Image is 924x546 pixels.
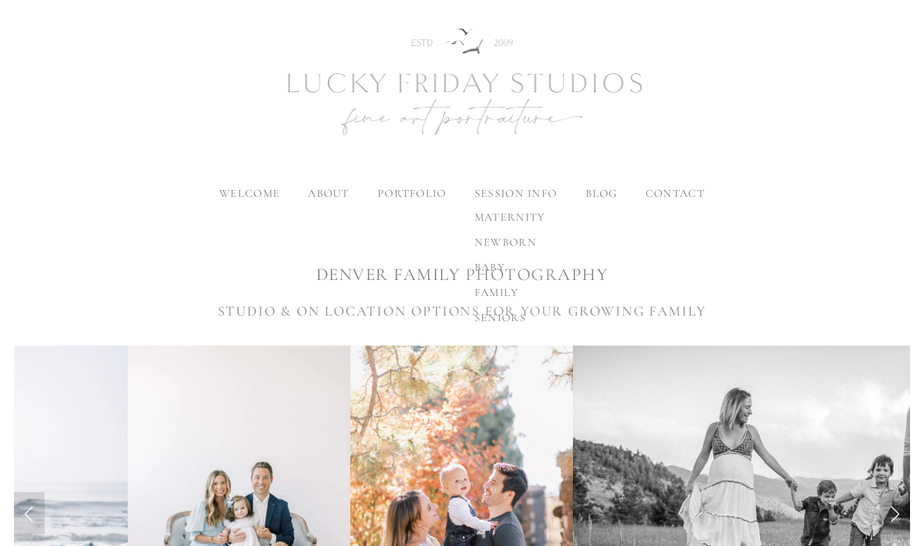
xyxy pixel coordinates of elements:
[463,305,557,330] a: seniors
[14,301,910,322] h3: STUDIO & ON LOCATION OPTIONS FOR YOUR GROWING FAMILY
[463,205,557,230] a: maternity
[879,492,910,534] a: Next Slide
[14,492,45,534] a: Previous Slide
[475,260,505,274] span: baby
[14,263,910,287] h1: DENVER FAMILY PHOTOGRAPHY
[378,186,447,200] label: portfolio
[475,286,519,300] span: family
[308,186,349,200] label: about
[475,235,537,249] span: newborn
[475,186,557,200] label: session info
[219,186,280,200] a: welcome
[646,186,705,200] a: contact
[586,186,618,200] a: blog
[463,280,557,305] a: family
[475,311,526,325] span: seniors
[463,230,557,255] a: newborn
[475,210,546,224] span: maternity
[463,255,557,280] a: baby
